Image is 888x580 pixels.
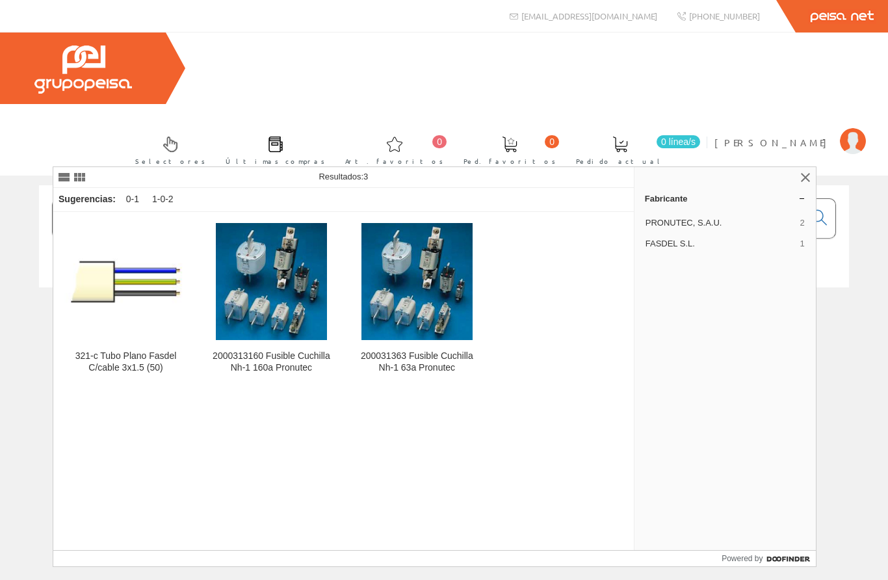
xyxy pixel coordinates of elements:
[800,238,805,250] span: 1
[646,238,795,250] span: FASDEL S.L.
[634,188,816,209] a: Fabricante
[714,125,866,138] a: [PERSON_NAME]
[689,10,760,21] span: [PHONE_NUMBER]
[432,135,447,148] span: 0
[122,125,212,173] a: Selectores
[209,350,333,374] div: 2000313160 Fusible Cuchilla Nh-1 160a Pronutec
[800,217,805,229] span: 2
[464,155,556,168] span: Ped. favoritos
[53,191,118,209] div: Sugerencias:
[147,188,179,211] div: 1-0-2
[39,304,849,315] div: © Grupo Peisa
[199,213,344,389] a: 2000313160 Fusible Cuchilla Nh-1 160a Pronutec 2000313160 Fusible Cuchilla Nh-1 160a Pronutec
[345,155,443,168] span: Art. favoritos
[722,553,763,564] span: Powered by
[657,135,700,148] span: 0 línea/s
[121,188,144,211] div: 0-1
[216,223,326,340] img: 2000313160 Fusible Cuchilla Nh-1 160a Pronutec
[34,46,132,94] img: Grupo Peisa
[355,350,479,374] div: 200031363 Fusible Cuchilla Nh-1 63a Pronutec
[53,213,198,389] a: 321-c Tubo Plano Fasdel C/cable 3x1.5 (50) 321-c Tubo Plano Fasdel C/cable 3x1.5 (50)
[64,350,188,374] div: 321-c Tubo Plano Fasdel C/cable 3x1.5 (50)
[213,125,332,173] a: Últimas compras
[363,172,368,181] span: 3
[361,223,472,340] img: 200031363 Fusible Cuchilla Nh-1 63a Pronutec
[646,217,795,229] span: PRONUTEC, S.A.U.
[545,135,559,148] span: 0
[521,10,657,21] span: [EMAIL_ADDRESS][DOMAIN_NAME]
[226,155,325,168] span: Últimas compras
[714,136,833,149] span: [PERSON_NAME]
[345,213,490,389] a: 200031363 Fusible Cuchilla Nh-1 63a Pronutec 200031363 Fusible Cuchilla Nh-1 63a Pronutec
[319,172,368,181] span: Resultados:
[722,551,816,566] a: Powered by
[64,244,188,319] img: 321-c Tubo Plano Fasdel C/cable 3x1.5 (50)
[576,155,664,168] span: Pedido actual
[135,155,205,168] span: Selectores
